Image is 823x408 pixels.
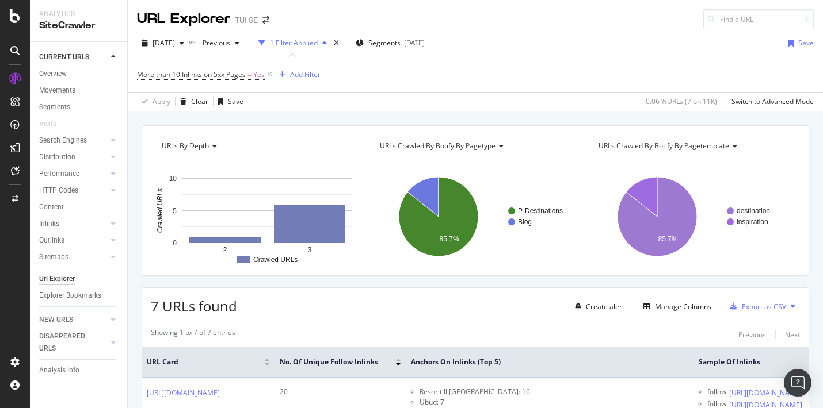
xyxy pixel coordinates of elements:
[198,38,230,48] span: Previous
[39,134,108,147] a: Search Engines
[737,207,770,215] text: destination
[784,34,814,52] button: Save
[39,118,56,130] div: Visits
[214,93,243,111] button: Save
[39,184,78,197] div: HTTP Codes
[39,251,108,263] a: Sitemaps
[411,357,672,367] span: Anchors on Inlinks (top 5)
[137,34,189,52] button: [DATE]
[39,201,64,213] div: Content
[39,184,108,197] a: HTTP Codes
[39,151,108,163] a: Distribution
[253,67,265,83] span: Yes
[147,357,261,367] span: URL Card
[39,330,108,355] a: DISAPPEARED URLS
[153,38,175,48] span: 2025 Oct. 7th
[39,84,75,97] div: Movements
[189,37,198,47] span: vs
[290,70,321,79] div: Add Filter
[39,251,68,263] div: Sitemaps
[254,34,332,52] button: 1 Filter Applied
[39,101,70,113] div: Segments
[39,364,119,376] a: Analysis Info
[369,167,581,267] div: A chart.
[39,201,119,213] a: Content
[737,218,768,226] text: inspiration
[39,273,119,285] a: Url Explorer
[518,218,532,226] text: Blog
[235,14,258,26] div: TUI SE
[798,38,814,48] div: Save
[39,290,101,302] div: Explorer Bookmarks
[39,168,108,180] a: Performance
[198,34,244,52] button: Previous
[785,330,800,340] div: Next
[39,118,68,130] a: Visits
[39,218,108,230] a: Inlinks
[137,70,246,79] span: More than 10 Inlinks on 5xx Pages
[332,37,341,49] div: times
[731,97,814,106] div: Switch to Advanced Mode
[247,70,252,79] span: =
[39,151,75,163] div: Distribution
[169,175,177,183] text: 10
[39,314,108,326] a: NEW URLS
[368,38,401,48] span: Segments
[440,235,459,243] text: 85.7%
[39,330,97,355] div: DISAPPEARED URLS
[404,38,425,48] div: [DATE]
[153,97,170,106] div: Apply
[639,299,711,313] button: Manage Columns
[784,369,811,397] div: Open Intercom Messenger
[39,168,79,180] div: Performance
[742,302,786,311] div: Export as CSV
[380,141,496,151] span: URLs Crawled By Botify By pagetype
[738,330,766,340] div: Previous
[727,93,814,111] button: Switch to Advanced Mode
[253,256,298,264] text: Crawled URLs
[162,141,209,151] span: URLs by Depth
[151,167,363,267] svg: A chart.
[280,357,378,367] span: No. of Unique Follow Inlinks
[262,16,269,24] div: arrow-right-arrow-left
[655,302,711,311] div: Manage Columns
[39,19,118,32] div: SiteCrawler
[308,246,312,254] text: 3
[586,302,624,311] div: Create alert
[173,207,177,215] text: 5
[137,9,230,29] div: URL Explorer
[39,51,89,63] div: CURRENT URLS
[39,314,73,326] div: NEW URLS
[39,364,79,376] div: Analysis Info
[39,273,75,285] div: Url Explorer
[39,101,119,113] a: Segments
[270,38,318,48] div: 1 Filter Applied
[275,68,321,82] button: Add Filter
[703,9,814,29] input: Find a URL
[588,167,800,267] svg: A chart.
[191,97,208,106] div: Clear
[707,387,726,399] div: follow
[39,84,119,97] a: Movements
[39,234,108,247] a: Outlinks
[159,137,353,155] h4: URLs by Depth
[738,328,766,341] button: Previous
[176,93,208,111] button: Clear
[39,290,119,302] a: Explorer Bookmarks
[39,9,118,19] div: Analytics
[39,51,108,63] a: CURRENT URLS
[420,387,689,397] li: Resor till [GEOGRAPHIC_DATA]: 16
[570,297,624,315] button: Create alert
[729,387,802,399] a: [URL][DOMAIN_NAME]
[785,328,800,341] button: Next
[39,134,87,147] div: Search Engines
[646,97,717,106] div: 0.06 % URLs ( 7 on 11K )
[726,297,786,315] button: Export as CSV
[518,207,563,215] text: P-Destinations
[596,137,790,155] h4: URLs Crawled By Botify By pagetemplate
[173,239,177,247] text: 0
[137,93,170,111] button: Apply
[228,97,243,106] div: Save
